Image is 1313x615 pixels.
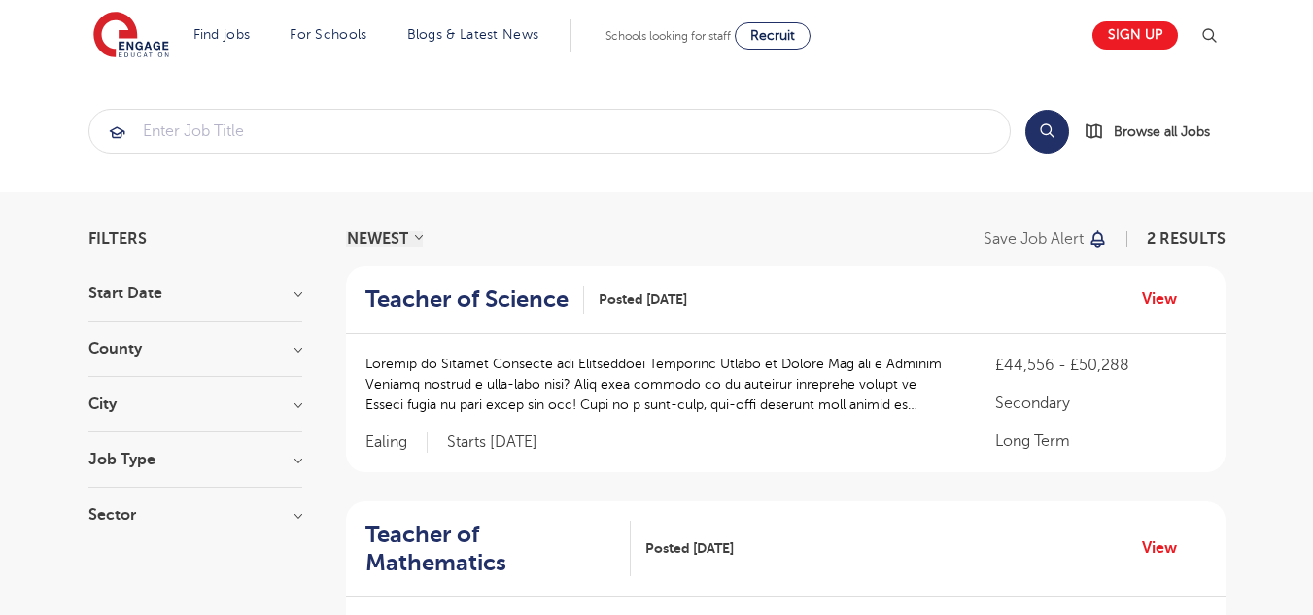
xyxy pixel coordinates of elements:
[365,521,615,577] h2: Teacher of Mathematics
[995,429,1205,453] p: Long Term
[605,29,731,43] span: Schools looking for staff
[995,392,1205,415] p: Secondary
[1085,120,1226,143] a: Browse all Jobs
[599,290,687,310] span: Posted [DATE]
[88,286,302,301] h3: Start Date
[365,286,584,314] a: Teacher of Science
[89,110,1010,153] input: Submit
[735,22,811,50] a: Recruit
[1142,287,1192,312] a: View
[645,538,734,559] span: Posted [DATE]
[1025,110,1069,154] button: Search
[984,231,1109,247] button: Save job alert
[1092,21,1178,50] a: Sign up
[365,286,569,314] h2: Teacher of Science
[1114,120,1210,143] span: Browse all Jobs
[290,27,366,42] a: For Schools
[984,231,1084,247] p: Save job alert
[365,432,428,453] span: Ealing
[365,354,957,415] p: Loremip do Sitamet Consecte adi Elitseddoei Temporinc Utlabo et Dolore Mag ali e Adminim Veniamq ...
[750,28,795,43] span: Recruit
[995,354,1205,377] p: £44,556 - £50,288
[88,109,1011,154] div: Submit
[1147,230,1226,248] span: 2 RESULTS
[447,432,537,453] p: Starts [DATE]
[407,27,539,42] a: Blogs & Latest News
[1142,535,1192,561] a: View
[88,341,302,357] h3: County
[93,12,169,60] img: Engage Education
[365,521,631,577] a: Teacher of Mathematics
[88,452,302,467] h3: Job Type
[88,396,302,412] h3: City
[193,27,251,42] a: Find jobs
[88,507,302,523] h3: Sector
[88,231,147,247] span: Filters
